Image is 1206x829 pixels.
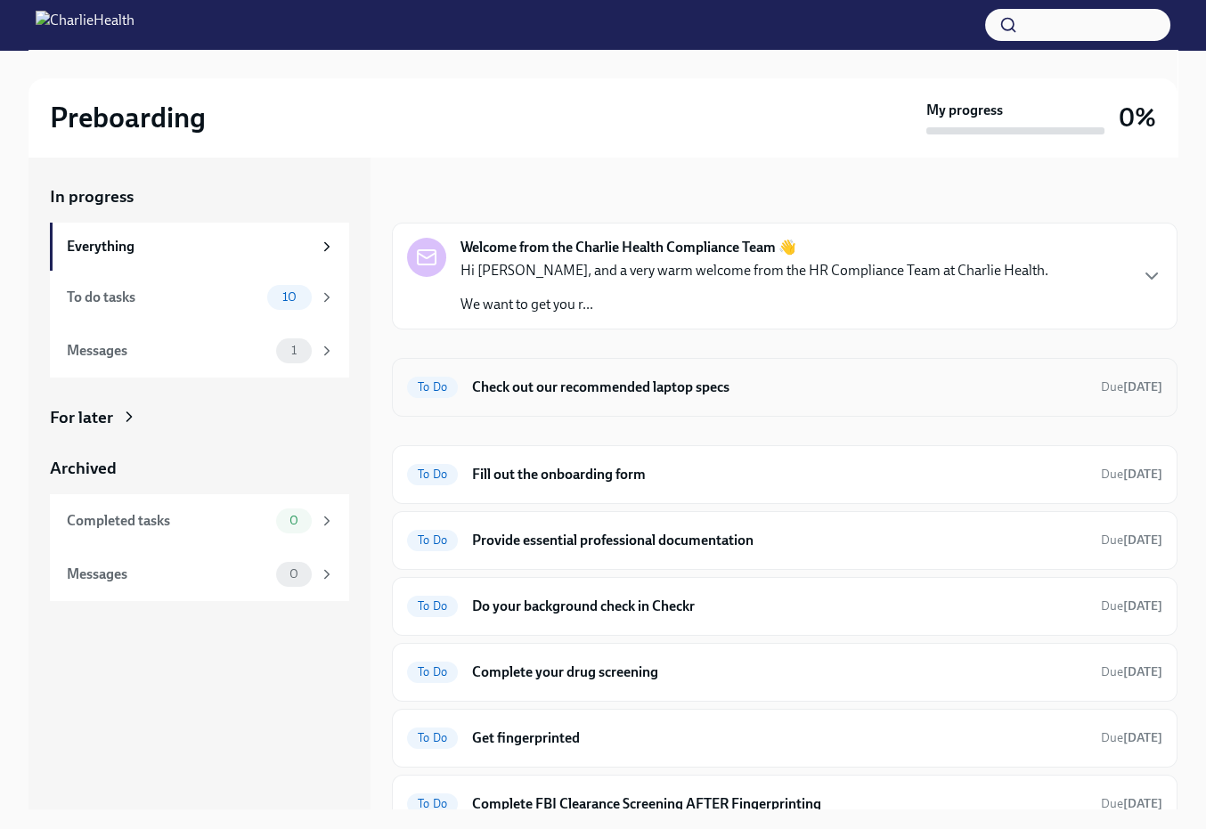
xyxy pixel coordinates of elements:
[50,548,349,601] a: Messages0
[1101,466,1162,483] span: August 26th, 2025 09:00
[67,288,260,307] div: To do tasks
[407,665,458,679] span: To Do
[407,599,458,613] span: To Do
[472,378,1087,397] h6: Check out our recommended laptop specs
[67,341,269,361] div: Messages
[1101,378,1162,395] span: August 29th, 2025 09:00
[472,597,1087,616] h6: Do your background check in Checkr
[926,101,1003,120] strong: My progress
[407,658,1162,687] a: To DoComplete your drug screeningDue[DATE]
[407,467,458,481] span: To Do
[1123,532,1162,548] strong: [DATE]
[1101,796,1162,811] span: Due
[50,457,349,480] a: Archived
[1101,597,1162,614] span: August 25th, 2025 09:00
[407,790,1162,818] a: To DoComplete FBI Clearance Screening AFTER FingerprintingDue[DATE]
[1123,664,1162,679] strong: [DATE]
[1123,467,1162,482] strong: [DATE]
[460,238,796,257] strong: Welcome from the Charlie Health Compliance Team 👋
[50,406,349,429] a: For later
[407,526,1162,555] a: To DoProvide essential professional documentationDue[DATE]
[279,514,309,527] span: 0
[67,237,312,256] div: Everything
[50,406,113,429] div: For later
[1101,379,1162,394] span: Due
[407,731,458,744] span: To Do
[67,511,269,531] div: Completed tasks
[50,494,349,548] a: Completed tasks0
[407,797,458,810] span: To Do
[472,728,1087,748] h6: Get fingerprinted
[281,344,307,357] span: 1
[50,100,206,135] h2: Preboarding
[272,290,307,304] span: 10
[472,794,1087,814] h6: Complete FBI Clearance Screening AFTER Fingerprinting
[1123,598,1162,614] strong: [DATE]
[460,261,1048,280] p: Hi [PERSON_NAME], and a very warm welcome from the HR Compliance Team at Charlie Health.
[472,531,1087,550] h6: Provide essential professional documentation
[279,567,309,581] span: 0
[1101,532,1162,548] span: Due
[1101,664,1162,679] span: Due
[1101,663,1162,680] span: August 29th, 2025 09:00
[36,11,134,39] img: CharlieHealth
[1123,730,1162,745] strong: [DATE]
[460,295,1048,314] p: We want to get you r...
[407,380,458,394] span: To Do
[1101,598,1162,614] span: Due
[1101,729,1162,746] span: August 29th, 2025 09:00
[1119,102,1156,134] h3: 0%
[50,271,349,324] a: To do tasks10
[407,592,1162,621] a: To DoDo your background check in CheckrDue[DATE]
[1101,730,1162,745] span: Due
[50,324,349,378] a: Messages1
[67,565,269,584] div: Messages
[1123,796,1162,811] strong: [DATE]
[472,662,1087,682] h6: Complete your drug screening
[1101,532,1162,549] span: August 30th, 2025 09:00
[407,460,1162,489] a: To DoFill out the onboarding formDue[DATE]
[407,533,458,547] span: To Do
[1101,795,1162,812] span: September 1st, 2025 09:00
[407,373,1162,402] a: To DoCheck out our recommended laptop specsDue[DATE]
[472,465,1087,484] h6: Fill out the onboarding form
[407,724,1162,752] a: To DoGet fingerprintedDue[DATE]
[1101,467,1162,482] span: Due
[50,223,349,271] a: Everything
[392,185,476,208] div: In progress
[1123,379,1162,394] strong: [DATE]
[50,185,349,208] a: In progress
